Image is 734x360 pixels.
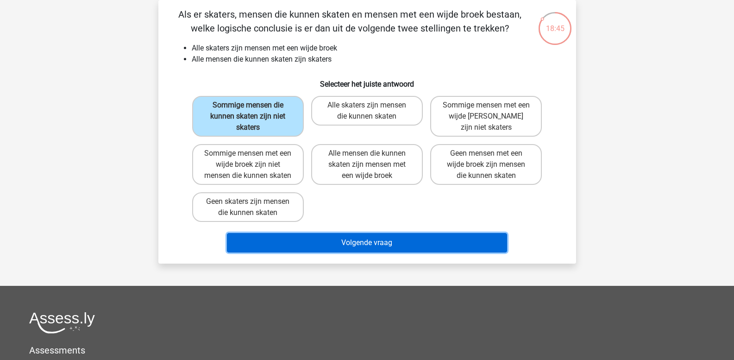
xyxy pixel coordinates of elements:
[192,192,304,222] label: Geen skaters zijn mensen die kunnen skaten
[430,96,542,137] label: Sommige mensen met een wijde [PERSON_NAME] zijn niet skaters
[538,11,572,34] div: 18:45
[173,7,527,35] p: Als er skaters, mensen die kunnen skaten en mensen met een wijde broek bestaan, welke logische co...
[227,233,507,253] button: Volgende vraag
[430,144,542,185] label: Geen mensen met een wijde broek zijn mensen die kunnen skaten
[29,345,705,356] h5: Assessments
[29,312,95,334] img: Assessly logo
[192,144,304,185] label: Sommige mensen met een wijde broek zijn niet mensen die kunnen skaten
[173,72,561,88] h6: Selecteer het juiste antwoord
[192,43,561,54] li: Alle skaters zijn mensen met een wijde broek
[192,96,304,137] label: Sommige mensen die kunnen skaten zijn niet skaters
[311,144,423,185] label: Alle mensen die kunnen skaten zijn mensen met een wijde broek
[192,54,561,65] li: Alle mensen die kunnen skaten zijn skaters
[311,96,423,126] label: Alle skaters zijn mensen die kunnen skaten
